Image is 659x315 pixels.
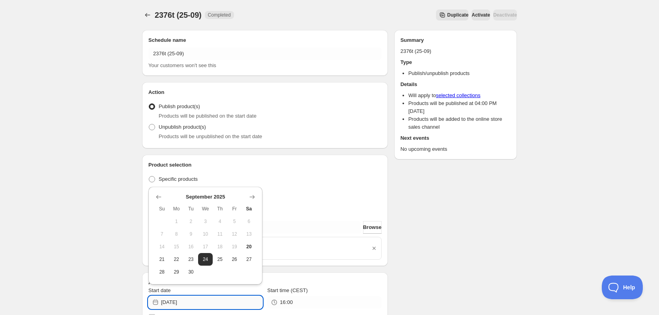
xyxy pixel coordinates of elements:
span: 4 [216,218,224,225]
span: Browse [363,223,382,231]
span: 15 [172,244,181,250]
a: 2376t [174,244,364,252]
button: Wednesday September 10 2025 [198,228,213,240]
button: Tuesday September 16 2025 [184,240,198,253]
span: Start date [148,287,170,293]
span: Start time (CEST) [267,287,308,293]
h2: Action [148,88,382,96]
th: Sunday [155,202,169,215]
span: 11 [216,231,224,237]
button: Thursday September 25 2025 [213,253,227,266]
span: 28 [158,269,166,275]
th: Friday [227,202,242,215]
span: 26 [230,256,239,262]
span: Your customers won't see this [148,62,216,68]
span: Specific products [159,176,198,182]
button: Saturday September 27 2025 [242,253,256,266]
iframe: Toggle Customer Support [602,276,643,299]
span: Products will be unpublished on the start date [159,133,262,139]
h2: Active dates [148,279,382,287]
button: Activate [472,9,490,21]
button: Sunday September 14 2025 [155,240,169,253]
a: selected collections [436,92,481,98]
th: Thursday [213,202,227,215]
li: Publish/unpublish products [408,69,511,77]
button: Monday September 15 2025 [169,240,184,253]
h2: Details [401,81,511,88]
span: 8 [172,231,181,237]
button: Saturday September 6 2025 [242,215,256,228]
span: Activate [472,12,490,18]
h2: Summary [401,36,511,44]
span: We [201,206,210,212]
span: 19 [230,244,239,250]
span: 23 [187,256,195,262]
span: 2376t (25-09) [155,11,202,19]
button: Tuesday September 23 2025 [184,253,198,266]
span: 7 [158,231,166,237]
span: Th [216,206,224,212]
li: Products will be published at 04:00 PM [DATE] [408,99,511,115]
button: Sunday September 28 2025 [155,266,169,278]
span: 16 [187,244,195,250]
button: Sunday September 7 2025 [155,228,169,240]
span: Mo [172,206,181,212]
button: Thursday September 18 2025 [213,240,227,253]
button: Friday September 5 2025 [227,215,242,228]
button: Monday September 8 2025 [169,228,184,240]
button: Thursday September 4 2025 [213,215,227,228]
span: 21 [158,256,166,262]
button: Monday September 22 2025 [169,253,184,266]
button: Friday September 12 2025 [227,228,242,240]
button: Monday September 1 2025 [169,215,184,228]
th: Wednesday [198,202,213,215]
button: Friday September 19 2025 [227,240,242,253]
button: Sunday September 21 2025 [155,253,169,266]
button: Tuesday September 30 2025 [184,266,198,278]
span: 29 [172,269,181,275]
button: Show previous month, August 2025 [153,191,164,202]
span: 13 [245,231,253,237]
span: 17 [201,244,210,250]
span: 9 [187,231,195,237]
button: Browse [363,221,382,234]
button: Saturday September 13 2025 [242,228,256,240]
p: 2376t (25-09) [401,47,511,55]
button: Schedules [142,9,153,21]
button: Wednesday September 17 2025 [198,240,213,253]
span: 1 [172,218,181,225]
li: Will apply to [408,92,511,99]
button: Tuesday September 9 2025 [184,228,198,240]
span: 18 [216,244,224,250]
span: Duplicate [447,12,468,18]
span: Products will be published on the start date [159,113,256,119]
span: 6 [245,218,253,225]
button: Show next month, October 2025 [247,191,258,202]
th: Saturday [242,202,256,215]
span: Sa [245,206,253,212]
span: 5 [230,218,239,225]
span: Su [158,206,166,212]
h2: Schedule name [148,36,382,44]
button: Thursday September 11 2025 [213,228,227,240]
span: 30 [187,269,195,275]
button: Wednesday September 3 2025 [198,215,213,228]
th: Tuesday [184,202,198,215]
span: 12 [230,231,239,237]
span: 10 [201,231,210,237]
span: 22 [172,256,181,262]
span: 20 [245,244,253,250]
button: Friday September 26 2025 [227,253,242,266]
button: Monday September 29 2025 [169,266,184,278]
span: 24 [201,256,210,262]
th: Monday [169,202,184,215]
span: 27 [245,256,253,262]
span: Publish product(s) [159,103,200,109]
h2: Type [401,58,511,66]
button: Wednesday September 24 2025 [198,253,213,266]
span: 25 [216,256,224,262]
h2: Product selection [148,161,382,169]
button: Secondary action label [436,9,468,21]
button: Tuesday September 2 2025 [184,215,198,228]
span: 3 [201,218,210,225]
